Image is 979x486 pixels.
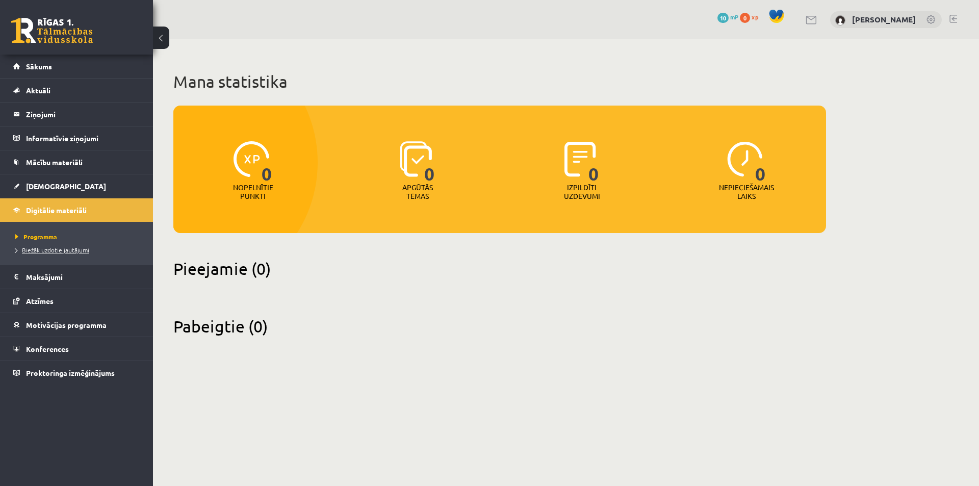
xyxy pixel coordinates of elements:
[15,232,143,241] a: Programma
[588,141,599,183] span: 0
[26,103,140,126] legend: Ziņojumi
[752,13,758,21] span: xp
[13,265,140,289] a: Maksājumi
[13,198,140,222] a: Digitālie materiāli
[717,13,738,21] a: 10 mP
[26,86,50,95] span: Aktuāli
[233,183,273,200] p: Nopelnītie punkti
[852,14,916,24] a: [PERSON_NAME]
[13,361,140,385] a: Proktoringa izmēģinājums
[740,13,750,23] span: 0
[15,246,89,254] span: Biežāk uzdotie jautājumi
[234,141,269,177] img: icon-xp-0682a9bc20223a9ccc6f5883a126b849a74cddfe5390d2b41b4391c66f2066e7.svg
[13,337,140,361] a: Konferences
[562,183,602,200] p: Izpildīti uzdevumi
[398,183,437,200] p: Apgūtās tēmas
[173,316,826,336] h2: Pabeigtie (0)
[835,15,845,25] img: Kirils Bondarevs
[15,245,143,254] a: Biežāk uzdotie jautājumi
[262,141,272,183] span: 0
[26,320,107,329] span: Motivācijas programma
[424,141,435,183] span: 0
[400,141,432,177] img: icon-learned-topics-4a711ccc23c960034f471b6e78daf4a3bad4a20eaf4de84257b87e66633f6470.svg
[173,259,826,278] h2: Pieejamie (0)
[11,18,93,43] a: Rīgas 1. Tālmācības vidusskola
[26,368,115,377] span: Proktoringa izmēģinājums
[13,103,140,126] a: Ziņojumi
[13,289,140,313] a: Atzīmes
[740,13,763,21] a: 0 xp
[26,344,69,353] span: Konferences
[13,55,140,78] a: Sākums
[15,233,57,241] span: Programma
[26,182,106,191] span: [DEMOGRAPHIC_DATA]
[564,141,596,177] img: icon-completed-tasks-ad58ae20a441b2904462921112bc710f1caf180af7a3daa7317a5a94f2d26646.svg
[26,62,52,71] span: Sākums
[730,13,738,21] span: mP
[755,141,766,183] span: 0
[173,71,826,92] h1: Mana statistika
[13,126,140,150] a: Informatīvie ziņojumi
[727,141,763,177] img: icon-clock-7be60019b62300814b6bd22b8e044499b485619524d84068768e800edab66f18.svg
[717,13,729,23] span: 10
[719,183,774,200] p: Nepieciešamais laiks
[13,174,140,198] a: [DEMOGRAPHIC_DATA]
[26,296,54,305] span: Atzīmes
[13,79,140,102] a: Aktuāli
[26,126,140,150] legend: Informatīvie ziņojumi
[13,150,140,174] a: Mācību materiāli
[13,313,140,337] a: Motivācijas programma
[26,158,83,167] span: Mācību materiāli
[26,265,140,289] legend: Maksājumi
[26,206,87,215] span: Digitālie materiāli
